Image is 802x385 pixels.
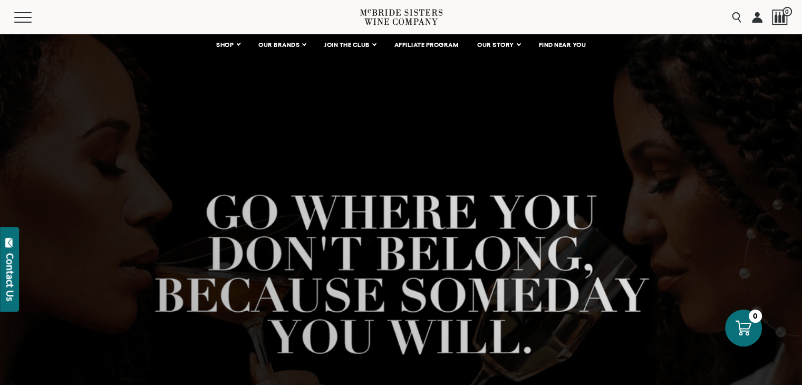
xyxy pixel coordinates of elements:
span: JOIN THE CLUB [324,41,370,49]
span: OUR STORY [477,41,514,49]
a: AFFILIATE PROGRAM [388,34,466,55]
span: FIND NEAR YOU [539,41,586,49]
a: OUR STORY [470,34,527,55]
a: FIND NEAR YOU [532,34,593,55]
a: SHOP [209,34,246,55]
span: AFFILIATE PROGRAM [394,41,459,49]
a: OUR BRANDS [252,34,312,55]
div: Contact Us [5,253,15,301]
a: JOIN THE CLUB [317,34,382,55]
button: Mobile Menu Trigger [14,12,52,23]
span: 0 [782,7,792,16]
span: SHOP [216,41,234,49]
span: OUR BRANDS [258,41,299,49]
div: 0 [749,310,762,323]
